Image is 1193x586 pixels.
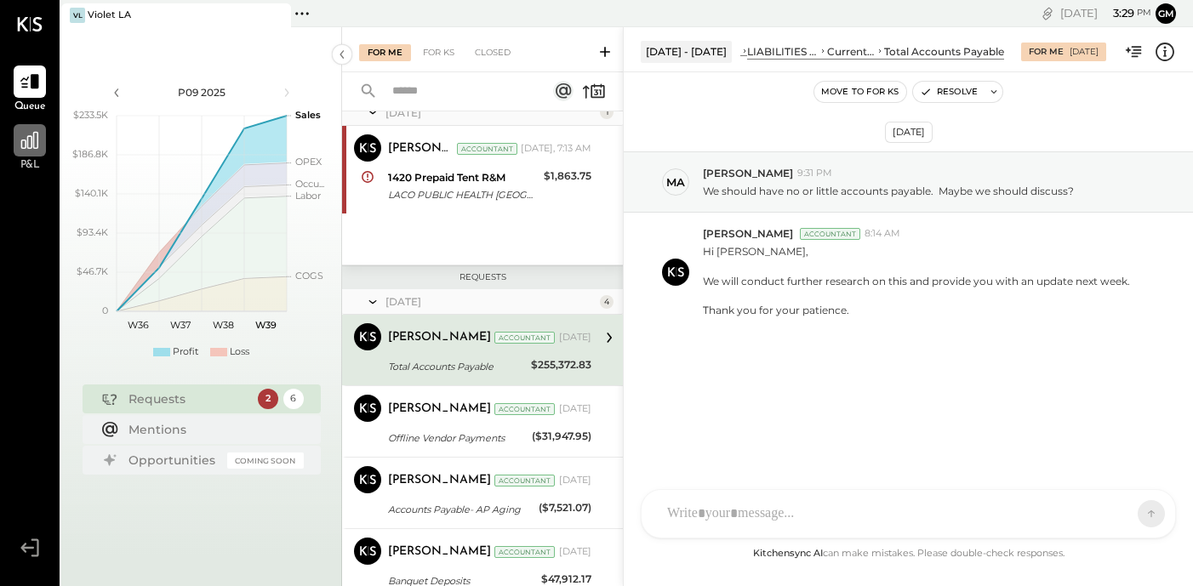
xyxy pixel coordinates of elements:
div: Opportunities [128,452,219,469]
p: We should have no or little accounts payable. Maybe we should discuss? [703,184,1074,198]
text: W37 [170,319,191,331]
span: 8:14 AM [865,227,900,241]
div: Accounts Payable- AP Aging [388,501,534,518]
div: Coming Soon [227,452,304,469]
text: $46.7K [77,265,108,277]
div: Mentions [128,421,295,438]
div: [DATE] [559,331,591,344]
span: 3 : 29 [1100,5,1134,21]
div: For Me [1029,46,1064,58]
div: Total Accounts Payable [884,44,1004,59]
div: 4 [600,295,614,309]
div: $255,372.83 [531,356,591,373]
div: [DATE] [385,105,596,120]
text: W36 [127,319,148,331]
text: Occu... [295,178,324,190]
div: [PERSON_NAME] [388,140,454,157]
div: Closed [466,44,519,61]
div: 2 [258,389,278,409]
text: $93.4K [77,226,108,238]
div: [PERSON_NAME] [388,543,491,560]
a: Queue [1,65,59,115]
text: Labor [295,190,321,202]
div: Requests [351,271,614,283]
div: [DATE] [559,402,591,416]
div: [DATE], 7:13 AM [521,142,591,156]
div: Accountant [800,228,860,240]
div: [PERSON_NAME] [388,472,491,489]
div: Violet LA [88,9,131,22]
span: 9:31 PM [797,167,832,180]
div: Current Liabilities [827,44,876,59]
div: Accountant [457,143,517,155]
text: $140.1K [75,187,108,199]
button: gm [1156,3,1176,24]
div: [DATE] - [DATE] [641,41,732,62]
span: P&L [20,158,40,174]
div: [PERSON_NAME] [388,329,491,346]
div: For Me [359,44,411,61]
div: ($7,521.07) [539,499,591,516]
div: [DATE] [559,545,591,559]
text: Sales [295,109,321,121]
div: Ma [666,174,685,191]
span: pm [1137,7,1151,19]
text: W39 [254,319,276,331]
div: Accountant [494,475,555,486]
div: $1,863.75 [544,168,591,185]
text: 0 [102,304,108,316]
div: [DATE] [885,122,933,143]
text: W38 [212,319,233,331]
div: VL [70,8,85,23]
div: Profit [173,345,198,359]
div: Accountant [494,332,555,344]
div: P09 2025 [129,85,274,100]
div: Accountant [494,403,555,415]
div: 1420 Prepaid Tent R&M [388,169,539,186]
div: [DATE] [559,474,591,487]
div: [DATE] [385,294,596,309]
text: OPEX [295,156,323,168]
span: [PERSON_NAME] [703,166,793,180]
div: 6 [283,389,304,409]
div: Requests [128,390,249,407]
div: Accountant [494,546,555,558]
span: [PERSON_NAME] [703,226,793,241]
div: Total Accounts Payable [388,358,526,375]
span: Queue [14,100,46,115]
div: copy link [1039,4,1056,22]
div: [DATE] [1060,5,1151,21]
button: Resolve [913,82,985,102]
text: $186.8K [72,148,108,160]
div: [PERSON_NAME] [388,401,491,418]
a: P&L [1,124,59,174]
text: COGS [295,270,323,282]
div: Loss [230,345,249,359]
div: ($31,947.95) [532,428,591,445]
div: Offline Vendor Payments [388,430,527,447]
div: 1 [600,105,614,119]
p: Hi [PERSON_NAME], We will conduct further research on this and provide you with an update next we... [703,244,1130,317]
div: LACO PUBLIC HEALTH [GEOGRAPHIC_DATA] [GEOGRAPHIC_DATA] [388,186,539,203]
text: $233.5K [73,109,108,121]
div: LIABILITIES AND EQUITY [747,44,819,59]
button: Move to for ks [814,82,906,102]
div: [DATE] [1070,46,1099,58]
div: For KS [414,44,463,61]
